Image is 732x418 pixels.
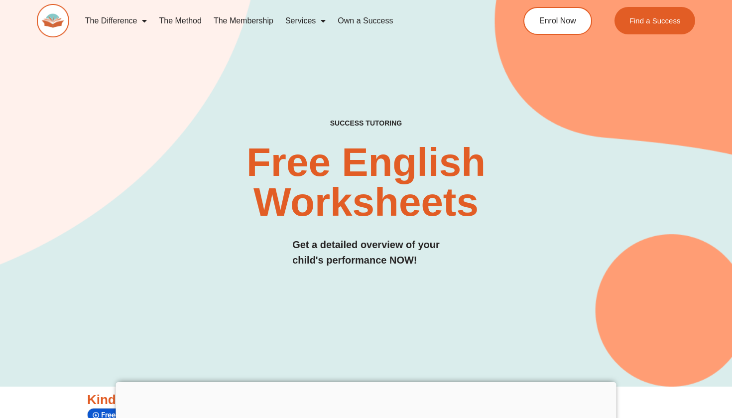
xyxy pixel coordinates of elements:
h3: Kinder English Worksheets [87,392,645,409]
iframe: Chat Widget [682,370,732,418]
a: Enrol Now [523,7,592,35]
span: Enrol Now [539,17,576,25]
a: Own a Success [332,9,399,32]
a: Find a Success [614,7,696,34]
a: The Method [153,9,207,32]
a: The Membership [208,9,279,32]
a: The Difference [79,9,153,32]
a: Services [279,9,332,32]
span: Find a Success [629,17,681,24]
nav: Menu [79,9,486,32]
h4: SUCCESS TUTORING​ [268,119,464,128]
h3: Get a detailed overview of your child's performance NOW! [292,237,440,268]
h2: Free English Worksheets​ [148,142,583,222]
